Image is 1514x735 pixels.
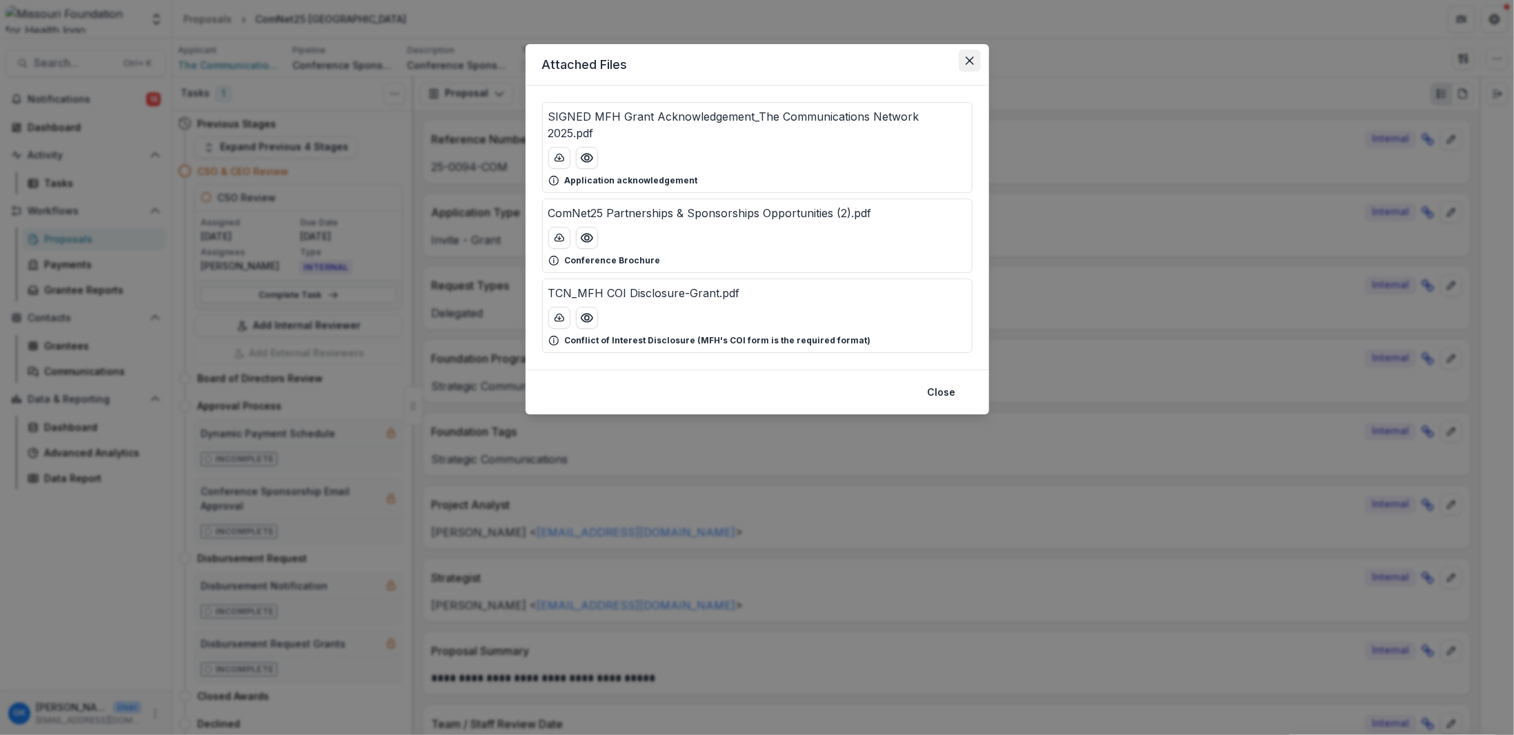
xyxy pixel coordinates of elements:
[565,174,698,187] p: Application acknowledgement
[548,307,570,329] button: download-button
[565,254,661,267] p: Conference Brochure
[919,381,964,403] button: Close
[548,285,740,301] p: TCN_MFH COI Disclosure-Grant.pdf
[959,50,981,72] button: Close
[548,205,872,221] p: ComNet25 Partnerships & Sponsorships Opportunities (2).pdf
[576,147,598,169] button: Preview SIGNED MFH Grant Acknowledgement_The Communications Network 2025.pdf
[565,334,871,347] p: Conflict of Interest Disclosure (MFH's COI form is the required format)
[548,227,570,249] button: download-button
[548,147,570,169] button: download-button
[576,227,598,249] button: Preview ComNet25 Partnerships & Sponsorships Opportunities (2).pdf
[576,307,598,329] button: Preview TCN_MFH COI Disclosure-Grant.pdf
[548,108,966,141] p: SIGNED MFH Grant Acknowledgement_The Communications Network 2025.pdf
[526,44,989,85] header: Attached Files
